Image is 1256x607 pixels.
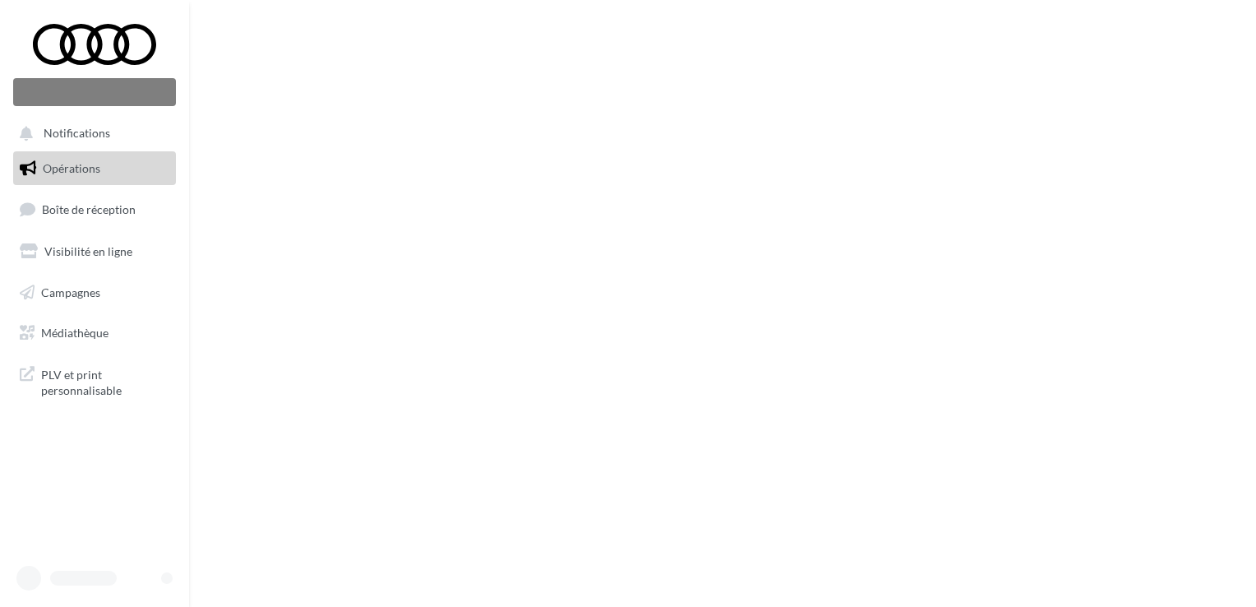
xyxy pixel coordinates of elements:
[13,78,176,106] div: Nouvelle campagne
[10,276,179,310] a: Campagnes
[41,285,100,299] span: Campagnes
[42,202,136,216] span: Boîte de réception
[44,244,132,258] span: Visibilité en ligne
[43,161,100,175] span: Opérations
[10,357,179,405] a: PLV et print personnalisable
[10,234,179,269] a: Visibilité en ligne
[10,151,179,186] a: Opérations
[10,316,179,350] a: Médiathèque
[44,127,110,141] span: Notifications
[41,326,109,340] span: Médiathèque
[10,192,179,227] a: Boîte de réception
[41,364,169,399] span: PLV et print personnalisable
